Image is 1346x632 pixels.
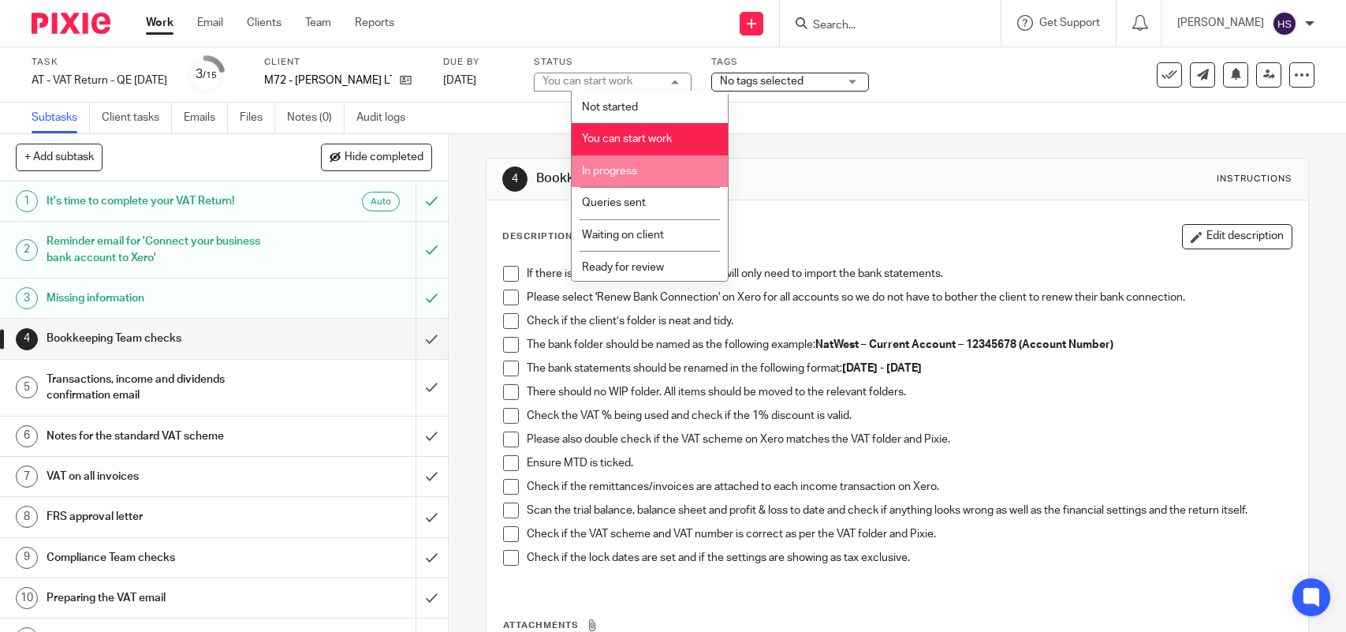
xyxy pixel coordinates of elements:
[16,144,103,170] button: + Add subtask
[502,230,572,243] p: Description
[1177,15,1264,31] p: [PERSON_NAME]
[543,76,632,87] div: You can start work
[362,192,400,211] div: Auto
[47,230,282,270] h1: Reminder email for 'Connect your business bank account to Xero'
[247,15,282,31] a: Clients
[527,361,1291,376] p: The bank statements should be renamed in the following format:
[527,337,1291,353] p: The bank folder should be named as the following example:
[443,75,476,86] span: [DATE]
[16,506,38,528] div: 8
[503,621,579,630] span: Attachments
[305,15,331,31] a: Team
[264,56,423,69] label: Client
[47,505,282,529] h1: FRS approval letter
[1182,224,1292,249] button: Edit description
[47,465,282,488] h1: VAT on all invoices
[203,71,217,80] small: /15
[527,550,1291,566] p: Check if the lock dates are set and if the settings are showing as tax exclusive.
[32,73,167,88] div: AT - VAT Return - QE 31-08-2025
[240,103,275,133] a: Files
[32,103,90,133] a: Subtasks
[502,166,528,192] div: 4
[197,15,223,31] a: Email
[527,384,1291,400] p: There should no WIP folder. All items should be moved to the relevant folders.
[527,432,1291,447] p: Please also double check if the VAT scheme on Xero matches the VAT folder and Pixie.
[356,103,417,133] a: Audit logs
[582,262,664,273] span: Ready for review
[16,425,38,447] div: 6
[32,13,110,34] img: Pixie
[16,328,38,350] div: 4
[527,479,1291,495] p: Check if the remittances/invoices are attached to each income transaction on Xero.
[1039,17,1100,28] span: Get Support
[16,190,38,212] div: 1
[102,103,172,133] a: Client tasks
[47,327,282,350] h1: Bookkeeping Team checks
[711,56,869,69] label: Tags
[16,587,38,609] div: 10
[345,151,423,164] span: Hide completed
[287,103,345,133] a: Notes (0)
[527,526,1291,542] p: Check if the VAT scheme and VAT number is correct as per the VAT folder and Pixie.
[536,170,931,187] h1: Bookkeeping Team checks
[146,15,173,31] a: Work
[16,239,38,261] div: 2
[355,15,394,31] a: Reports
[1272,11,1297,36] img: svg%3E
[47,546,282,570] h1: Compliance Team checks
[16,547,38,569] div: 9
[184,103,228,133] a: Emails
[196,65,217,84] div: 3
[16,376,38,398] div: 5
[264,73,392,88] p: M72 - [PERSON_NAME] LTD
[582,197,646,208] span: Queries sent
[582,133,672,144] span: You can start work
[16,287,38,309] div: 3
[32,56,167,69] label: Task
[527,290,1291,305] p: Please select 'Renew Bank Connection' on Xero for all accounts so we do not have to bother the cl...
[1217,173,1292,185] div: Instructions
[582,166,637,177] span: In progress
[811,19,953,33] input: Search
[47,286,282,310] h1: Missing information
[582,102,638,113] span: Not started
[527,313,1291,329] p: Check if the client’s folder is neat and tidy.
[47,586,282,610] h1: Preparing the VAT email
[527,266,1291,282] p: If there is no live bank feed on Xero, you will only need to import the bank statements.
[16,466,38,488] div: 7
[47,368,282,408] h1: Transactions, income and dividends confirmation email
[443,56,514,69] label: Due by
[47,189,282,213] h1: It's time to complete your VAT Return!
[720,76,803,87] span: No tags selected
[527,408,1291,424] p: Check the VAT % being used and check if the 1% discount is valid.
[321,144,432,170] button: Hide completed
[815,339,1113,350] strong: NatWest – Current Account – 12345678 (Account Number)
[47,424,282,448] h1: Notes for the standard VAT scheme
[527,455,1291,471] p: Ensure MTD is ticked.
[842,363,922,374] strong: [DATE] - [DATE]
[527,503,1291,518] p: Scan the trial balance, balance sheet and profit & loss to date and check if anything looks wrong...
[32,73,167,88] div: AT - VAT Return - QE [DATE]
[534,56,692,69] label: Status
[582,230,664,241] span: Waiting on client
